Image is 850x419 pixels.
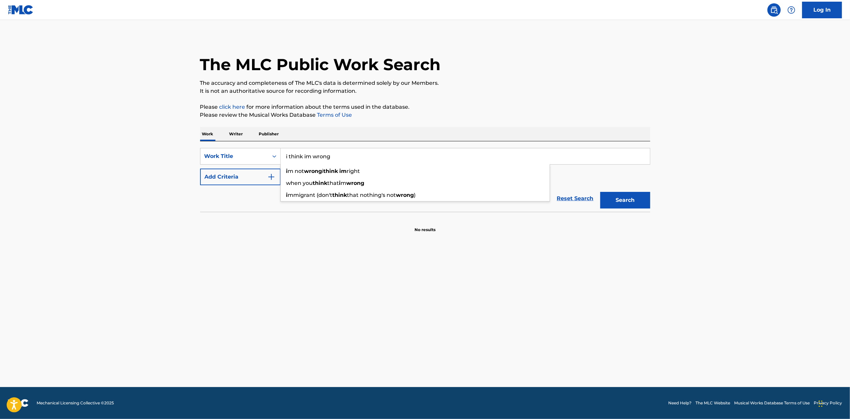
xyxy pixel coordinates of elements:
[814,400,842,406] a: Privacy Policy
[219,104,245,110] a: click here
[770,6,778,14] img: search
[200,127,215,141] p: Work
[696,400,730,406] a: The MLC Website
[288,168,304,174] span: m not
[415,219,435,233] p: No results
[304,168,322,174] strong: wrong
[785,3,798,17] div: Help
[396,192,414,198] strong: wrong
[819,394,823,414] div: Drag
[8,5,34,15] img: MLC Logo
[554,191,597,206] a: Reset Search
[787,6,795,14] img: help
[347,180,365,186] strong: wrong
[200,169,281,185] button: Add Criteria
[227,127,245,141] p: Writer
[200,148,650,212] form: Search Form
[286,192,288,198] strong: i
[200,111,650,119] p: Please review the Musical Works Database
[414,192,416,198] span: )
[286,168,288,174] strong: i
[322,168,324,174] span: i
[200,87,650,95] p: It is not an authoritative source for recording information.
[200,103,650,111] p: Please for more information about the terms used in the database.
[668,400,692,406] a: Need Help?
[817,387,850,419] iframe: Chat Widget
[347,168,360,174] span: right
[286,180,313,186] span: when you
[200,79,650,87] p: The accuracy and completeness of The MLC's data is determined solely by our Members.
[802,2,842,18] a: Log In
[767,3,781,17] a: Public Search
[288,192,333,198] span: mmigrant (don't
[324,168,338,174] strong: think
[200,55,441,74] h1: The MLC Public Work Search
[339,180,341,186] strong: i
[734,400,810,406] a: Musical Works Database Terms of Use
[340,168,347,174] strong: im
[8,399,29,407] img: logo
[333,192,347,198] strong: think
[204,152,264,160] div: Work Title
[267,173,275,181] img: 9d2ae6d4665cec9f34b9.svg
[328,180,339,186] span: that
[37,400,114,406] span: Mechanical Licensing Collective © 2025
[313,180,328,186] strong: think
[257,127,281,141] p: Publisher
[341,180,347,186] span: m
[347,192,396,198] span: that nothing's not
[600,192,650,209] button: Search
[316,112,352,118] a: Terms of Use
